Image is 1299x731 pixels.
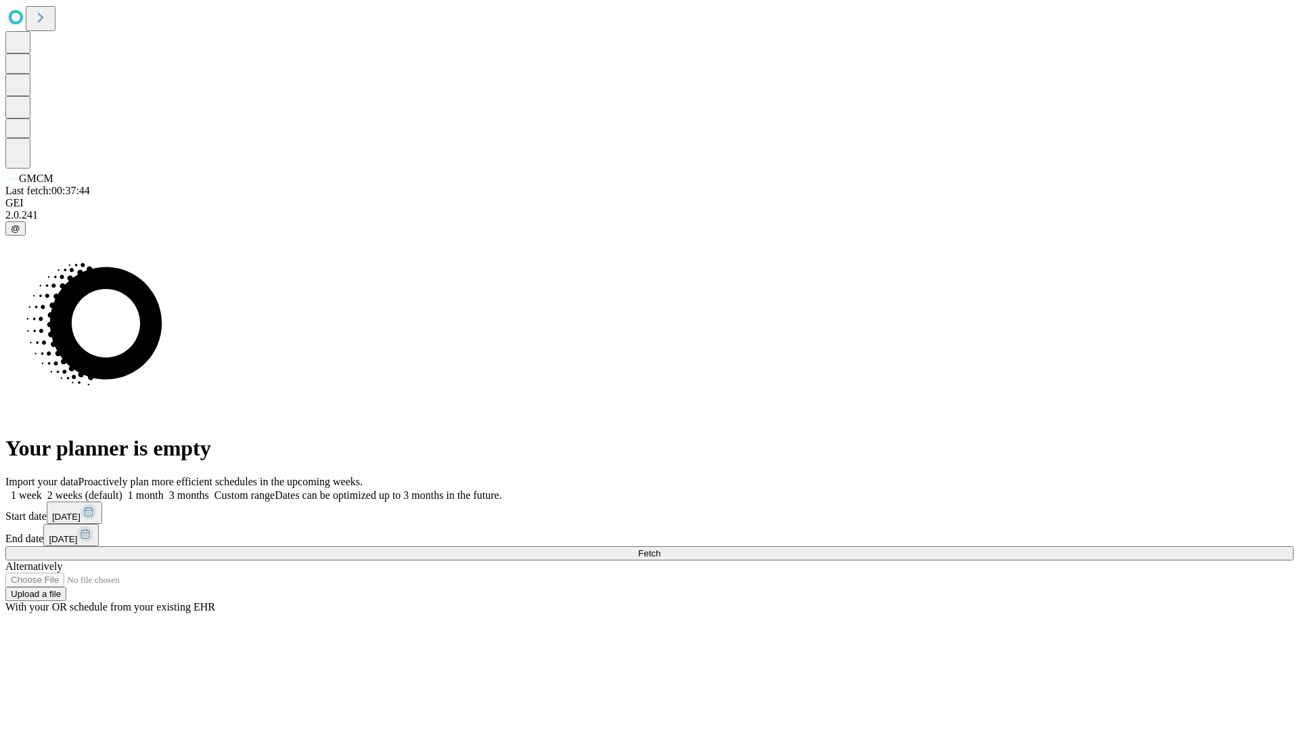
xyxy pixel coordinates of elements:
[47,502,102,524] button: [DATE]
[638,548,660,558] span: Fetch
[52,512,81,522] span: [DATE]
[5,221,26,236] button: @
[19,173,53,184] span: GMCM
[5,524,1294,546] div: End date
[5,197,1294,209] div: GEI
[5,502,1294,524] div: Start date
[169,489,209,501] span: 3 months
[5,546,1294,560] button: Fetch
[5,185,90,196] span: Last fetch: 00:37:44
[5,560,62,572] span: Alternatively
[43,524,99,546] button: [DATE]
[49,534,77,544] span: [DATE]
[5,209,1294,221] div: 2.0.241
[5,476,78,487] span: Import your data
[47,489,122,501] span: 2 weeks (default)
[5,587,66,601] button: Upload a file
[275,489,501,501] span: Dates can be optimized up to 3 months in the future.
[11,489,42,501] span: 1 week
[214,489,275,501] span: Custom range
[5,601,215,613] span: With your OR schedule from your existing EHR
[78,476,363,487] span: Proactively plan more efficient schedules in the upcoming weeks.
[128,489,164,501] span: 1 month
[5,436,1294,461] h1: Your planner is empty
[11,223,20,234] span: @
